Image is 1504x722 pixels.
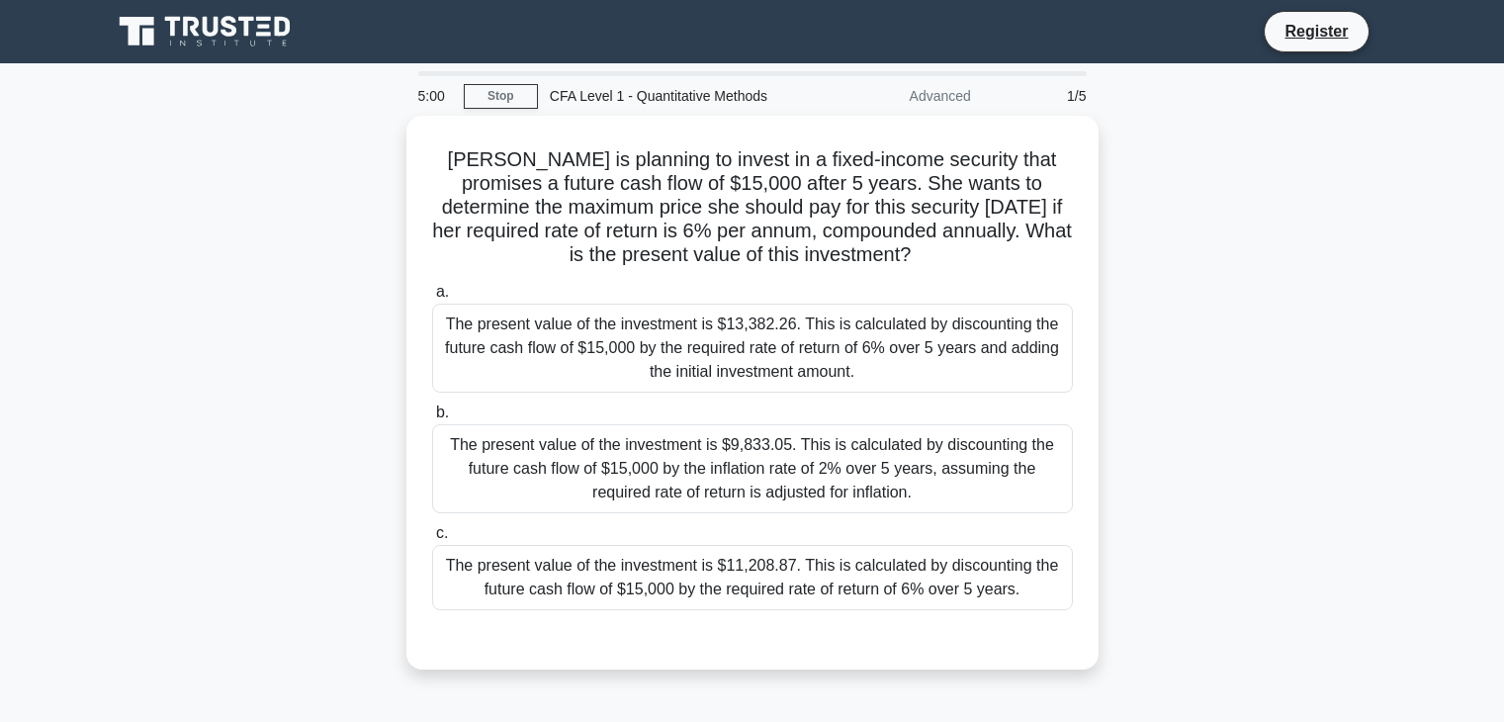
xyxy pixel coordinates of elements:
[436,283,449,300] span: a.
[464,84,538,109] a: Stop
[810,76,983,116] div: Advanced
[432,304,1073,393] div: The present value of the investment is $13,382.26. This is calculated by discounting the future c...
[432,424,1073,513] div: The present value of the investment is $9,833.05. This is calculated by discounting the future ca...
[538,76,810,116] div: CFA Level 1 - Quantitative Methods
[406,76,464,116] div: 5:00
[432,545,1073,610] div: The present value of the investment is $11,208.87. This is calculated by discounting the future c...
[430,147,1075,268] h5: [PERSON_NAME] is planning to invest in a fixed-income security that promises a future cash flow o...
[436,404,449,420] span: b.
[436,524,448,541] span: c.
[983,76,1099,116] div: 1/5
[1273,19,1360,44] a: Register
